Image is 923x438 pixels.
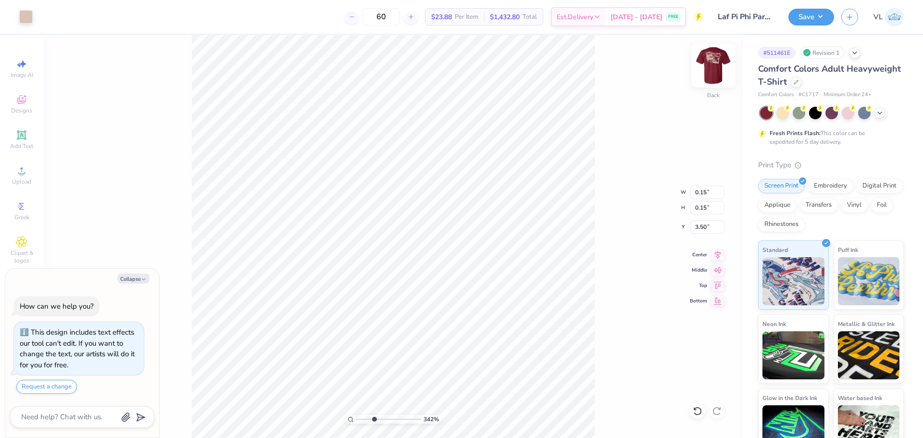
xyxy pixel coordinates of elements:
[707,91,720,100] div: Back
[690,251,707,258] span: Center
[871,198,893,213] div: Foil
[856,179,903,193] div: Digital Print
[762,319,786,329] span: Neon Ink
[770,129,821,137] strong: Fresh Prints Flash:
[14,213,29,221] span: Greek
[838,393,882,403] span: Water based Ink
[841,198,868,213] div: Vinyl
[16,380,77,394] button: Request a change
[758,47,796,59] div: # 511461E
[431,12,452,22] span: $23.88
[762,331,824,379] img: Neon Ink
[758,198,797,213] div: Applique
[758,160,904,171] div: Print Type
[668,13,678,20] span: FREE
[799,198,838,213] div: Transfers
[758,91,794,99] span: Comfort Colors
[838,257,900,305] img: Puff Ink
[758,63,901,88] span: Comfort Colors Adult Heavyweight T-Shirt
[808,179,853,193] div: Embroidery
[20,327,135,370] div: This design includes text effects our tool can't edit. If you want to change the text, our artist...
[770,129,888,146] div: This color can be expedited for 5 day delivery.
[838,245,858,255] span: Puff Ink
[12,178,31,186] span: Upload
[800,47,845,59] div: Revision 1
[523,12,537,22] span: Total
[490,12,520,22] span: $1,432.80
[5,249,38,264] span: Clipart & logos
[611,12,662,22] span: [DATE] - [DATE]
[424,415,439,424] span: 342 %
[758,179,805,193] div: Screen Print
[694,46,733,85] img: Back
[762,393,817,403] span: Glow in the Dark Ink
[758,217,805,232] div: Rhinestones
[11,107,32,114] span: Designs
[690,267,707,274] span: Middle
[11,71,33,79] span: Image AI
[823,91,872,99] span: Minimum Order: 24 +
[455,12,478,22] span: Per Item
[873,8,904,26] a: VL
[20,301,94,311] div: How can we help you?
[690,298,707,304] span: Bottom
[557,12,593,22] span: Est. Delivery
[362,8,400,25] input: – –
[838,331,900,379] img: Metallic & Glitter Ink
[10,142,33,150] span: Add Text
[690,282,707,289] span: Top
[117,274,150,284] button: Collapse
[873,12,883,23] span: VL
[798,91,819,99] span: # C1717
[762,245,788,255] span: Standard
[838,319,895,329] span: Metallic & Glitter Ink
[762,257,824,305] img: Standard
[711,7,781,26] input: Untitled Design
[788,9,834,25] button: Save
[885,8,904,26] img: Vincent Lloyd Laurel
